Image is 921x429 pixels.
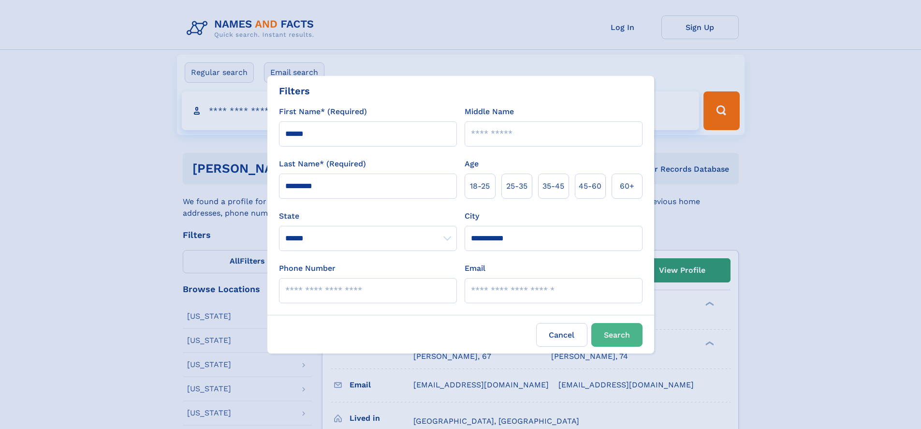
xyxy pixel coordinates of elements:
[279,84,310,98] div: Filters
[591,323,643,347] button: Search
[579,180,601,192] span: 45‑60
[465,106,514,118] label: Middle Name
[279,263,336,274] label: Phone Number
[470,180,490,192] span: 18‑25
[620,180,634,192] span: 60+
[279,210,457,222] label: State
[536,323,587,347] label: Cancel
[506,180,527,192] span: 25‑35
[279,106,367,118] label: First Name* (Required)
[465,263,485,274] label: Email
[465,210,479,222] label: City
[465,158,479,170] label: Age
[542,180,564,192] span: 35‑45
[279,158,366,170] label: Last Name* (Required)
